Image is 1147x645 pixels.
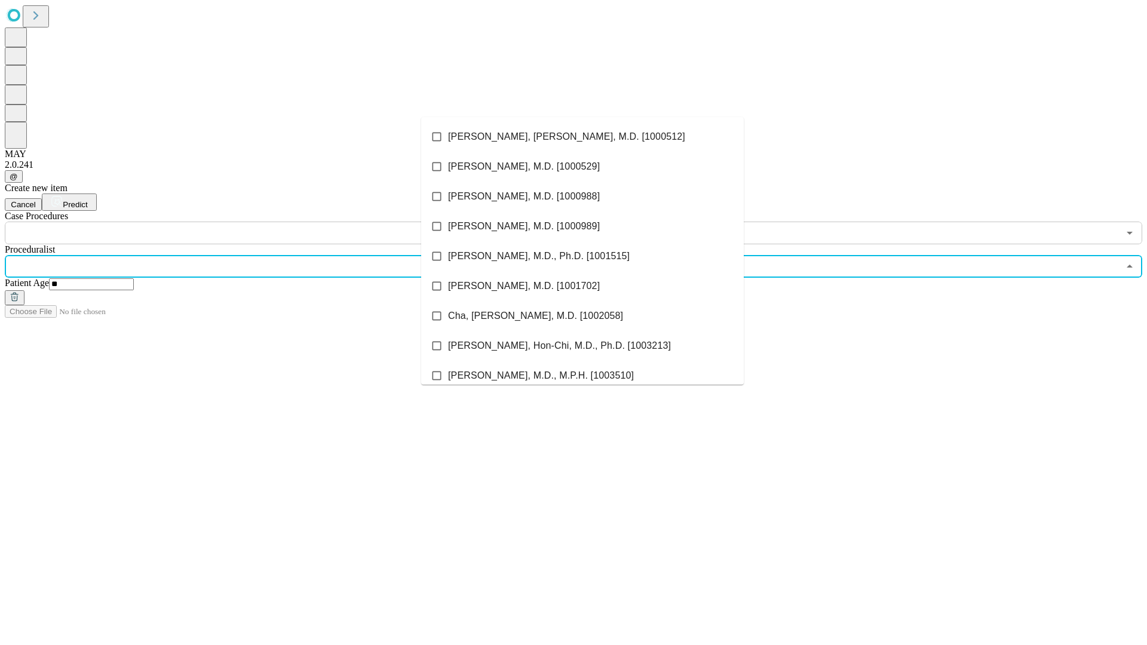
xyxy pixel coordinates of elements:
[448,309,623,323] span: Cha, [PERSON_NAME], M.D. [1002058]
[448,189,600,204] span: [PERSON_NAME], M.D. [1000988]
[42,193,97,211] button: Predict
[5,170,23,183] button: @
[10,172,18,181] span: @
[448,130,685,144] span: [PERSON_NAME], [PERSON_NAME], M.D. [1000512]
[448,279,600,293] span: [PERSON_NAME], M.D. [1001702]
[5,198,42,211] button: Cancel
[448,339,671,353] span: [PERSON_NAME], Hon-Chi, M.D., Ph.D. [1003213]
[5,183,68,193] span: Create new item
[448,249,630,263] span: [PERSON_NAME], M.D., Ph.D. [1001515]
[5,244,55,254] span: Proceduralist
[5,211,68,221] span: Scheduled Procedure
[448,219,600,234] span: [PERSON_NAME], M.D. [1000989]
[448,159,600,174] span: [PERSON_NAME], M.D. [1000529]
[1121,258,1138,275] button: Close
[1121,225,1138,241] button: Open
[11,200,36,209] span: Cancel
[5,149,1142,159] div: MAY
[448,368,634,383] span: [PERSON_NAME], M.D., M.P.H. [1003510]
[5,278,49,288] span: Patient Age
[63,200,87,209] span: Predict
[5,159,1142,170] div: 2.0.241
